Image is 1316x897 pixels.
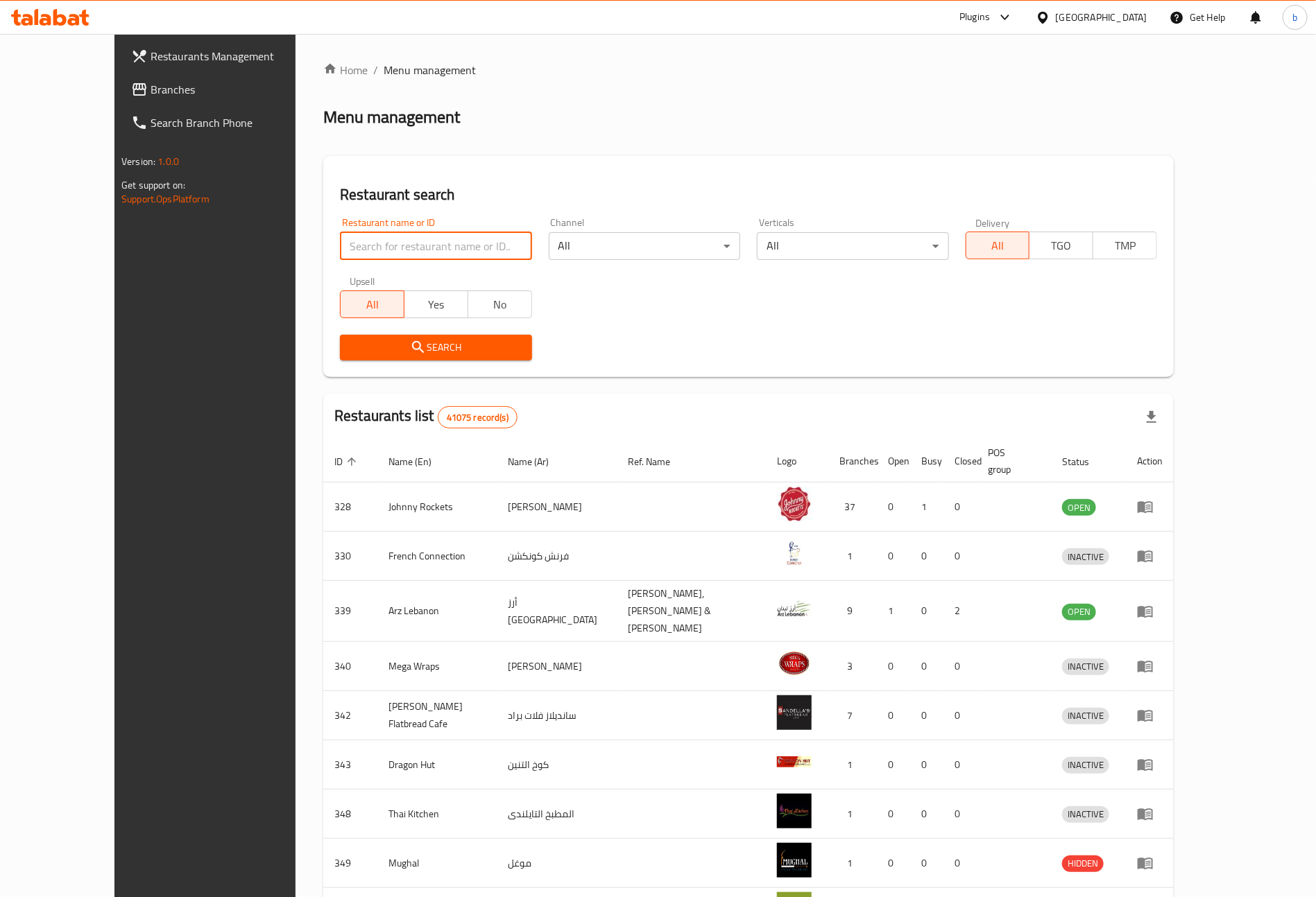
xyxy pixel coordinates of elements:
[777,695,812,730] img: Sandella's Flatbread Cafe
[828,642,877,691] td: 3
[943,839,977,888] td: 0
[877,642,910,691] td: 0
[497,790,617,839] td: المطبخ التايلندى
[377,691,497,740] td: [PERSON_NAME] Flatbread Cafe
[828,440,877,482] th: Branches
[120,40,334,73] a: Restaurants Management
[468,290,532,318] button: No
[777,744,812,779] img: Dragon Hut
[910,839,943,888] td: 0
[323,691,377,740] td: 342
[323,106,460,128] h2: Menu management
[910,691,943,740] td: 0
[777,487,812,521] img: Johnny Rockets
[877,482,910,532] td: 0
[1062,500,1096,516] span: OPEN
[766,440,828,482] th: Logo
[377,581,497,642] td: Arz Lebanon
[323,790,377,839] td: 348
[1062,708,1109,724] span: INACTIVE
[377,790,497,839] td: Thai Kitchen
[334,406,518,428] h2: Restaurants list
[1137,498,1163,515] div: Menu
[404,290,468,318] button: Yes
[438,406,518,428] div: Total records count
[377,839,497,888] td: Mughal
[1137,855,1163,871] div: Menu
[474,295,527,315] span: No
[508,453,567,470] span: Name (Ar)
[1062,855,1104,872] div: HIDDEN
[966,232,1030,259] button: All
[323,62,1174,78] nav: breadcrumb
[1062,855,1104,871] span: HIDDEN
[377,532,497,581] td: French Connection
[910,642,943,691] td: 0
[959,9,990,26] div: Plugins
[828,790,877,839] td: 1
[1056,10,1147,25] div: [GEOGRAPHIC_DATA]
[1099,236,1152,256] span: TMP
[1292,10,1297,25] span: b
[877,691,910,740] td: 0
[497,691,617,740] td: سانديلاز فلات براد
[323,532,377,581] td: 330
[943,440,977,482] th: Closed
[877,440,910,482] th: Open
[373,62,378,78] li: /
[1062,453,1107,470] span: Status
[120,73,334,106] a: Branches
[351,339,520,356] span: Search
[549,232,740,260] div: All
[943,740,977,790] td: 0
[910,740,943,790] td: 0
[1137,658,1163,674] div: Menu
[943,790,977,839] td: 0
[1062,708,1109,724] div: INACTIVE
[350,277,375,286] label: Upsell
[777,794,812,828] img: Thai Kitchen
[497,642,617,691] td: [PERSON_NAME]
[1062,499,1096,516] div: OPEN
[828,482,877,532] td: 37
[777,646,812,681] img: Mega Wraps
[323,642,377,691] td: 340
[1029,232,1093,259] button: TGO
[1137,707,1163,724] div: Menu
[988,444,1034,478] span: POS group
[1062,806,1109,823] div: INACTIVE
[1126,440,1174,482] th: Action
[943,581,977,642] td: 2
[910,790,943,839] td: 0
[943,482,977,532] td: 0
[340,184,1157,205] h2: Restaurant search
[975,218,1010,227] label: Delivery
[910,482,943,532] td: 1
[877,839,910,888] td: 0
[121,153,155,171] span: Version:
[617,581,767,642] td: [PERSON_NAME],[PERSON_NAME] & [PERSON_NAME]
[346,295,399,315] span: All
[410,295,463,315] span: Yes
[1062,549,1109,565] span: INACTIVE
[120,106,334,139] a: Search Branch Phone
[943,691,977,740] td: 0
[943,532,977,581] td: 0
[1137,603,1163,620] div: Menu
[629,453,689,470] span: Ref. Name
[877,581,910,642] td: 1
[910,532,943,581] td: 0
[972,236,1025,256] span: All
[1035,236,1088,256] span: TGO
[121,190,210,208] a: Support.OpsPlatform
[384,62,476,78] span: Menu management
[157,153,179,171] span: 1.0.0
[943,642,977,691] td: 0
[1135,401,1168,434] div: Export file
[151,114,323,131] span: Search Branch Phone
[1062,659,1109,674] span: INACTIVE
[1062,604,1096,620] span: OPEN
[377,740,497,790] td: Dragon Hut
[1062,659,1109,675] div: INACTIVE
[757,232,948,260] div: All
